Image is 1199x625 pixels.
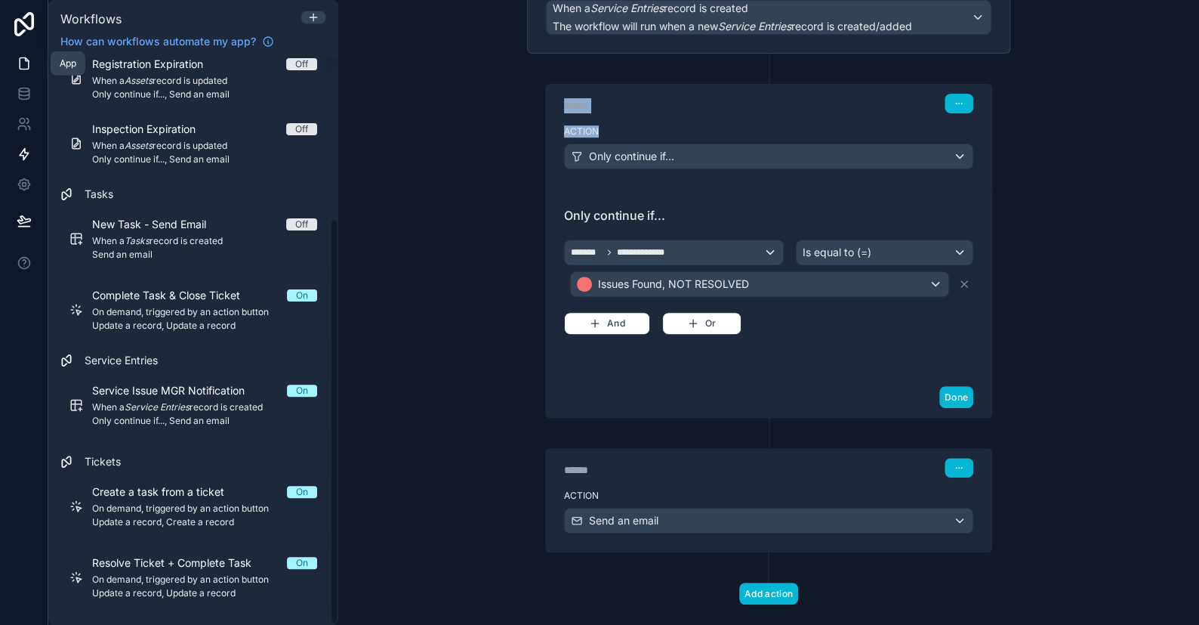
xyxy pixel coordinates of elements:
[564,125,973,138] label: Action
[564,490,973,502] label: Action
[589,149,674,164] span: Only continue if...
[564,508,973,534] button: Send an email
[60,57,76,70] div: App
[564,144,973,169] button: Only continue if...
[718,20,791,32] em: Service Entries
[598,277,749,292] span: Issues Found, NOT RESOLVED
[564,312,650,335] button: And
[590,2,664,14] em: Service Entries
[570,271,949,297] button: Issues Found, NOT RESOLVED
[796,240,973,265] button: Is equal to (=)
[739,583,798,605] button: Add action
[803,245,871,260] span: Is equal to (=)
[939,386,973,408] button: Done
[60,34,256,49] span: How can workflows automate my app?
[553,1,748,16] span: When a record is created
[662,312,741,335] button: Or
[54,34,280,49] a: How can workflows automate my app?
[564,206,973,224] span: Only continue if...
[60,11,122,26] span: Workflows
[589,513,658,528] span: Send an email
[553,20,912,32] span: The workflow will run when a new record is created/added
